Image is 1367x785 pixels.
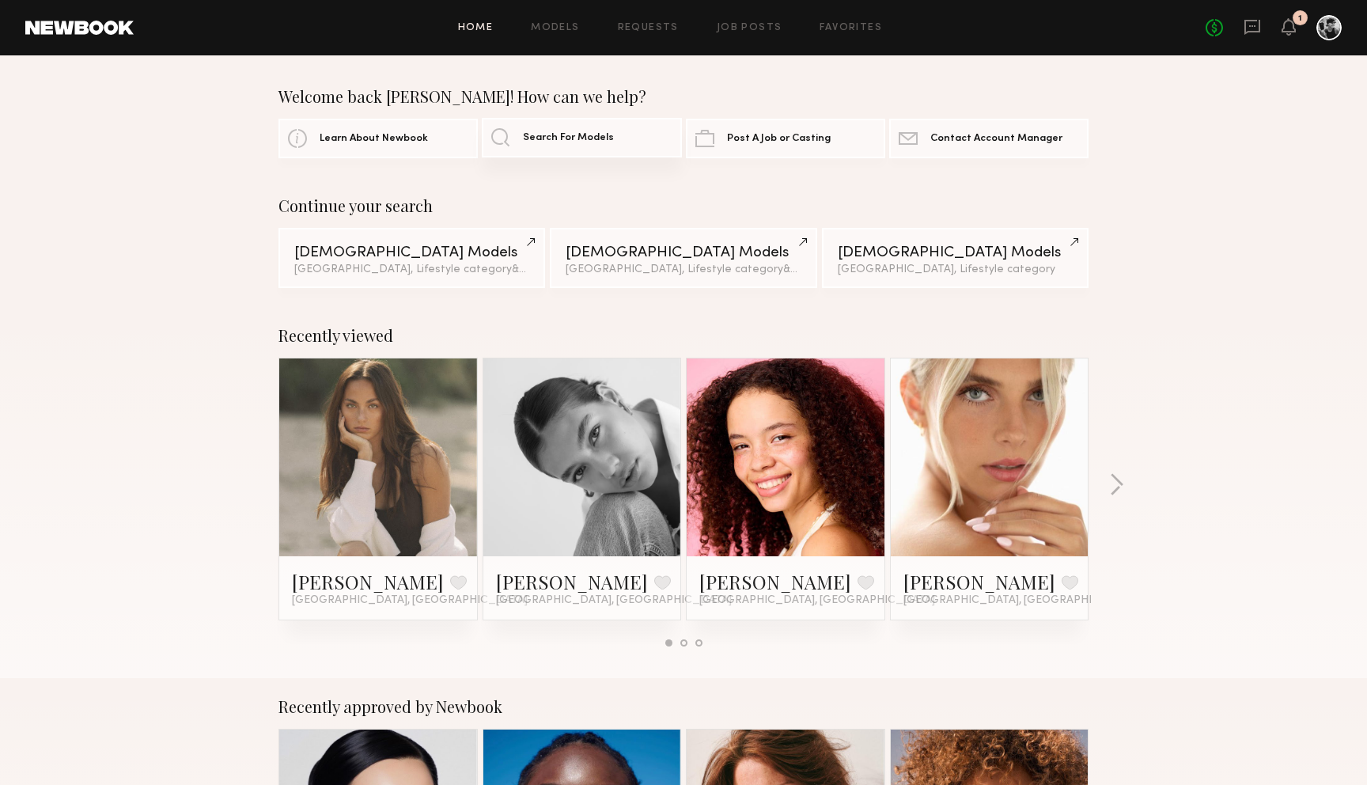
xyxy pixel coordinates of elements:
[320,134,428,144] span: Learn About Newbook
[482,118,681,157] a: Search For Models
[292,569,444,594] a: [PERSON_NAME]
[294,264,529,275] div: [GEOGRAPHIC_DATA], Lifestyle category
[838,245,1073,260] div: [DEMOGRAPHIC_DATA] Models
[930,134,1062,144] span: Contact Account Manager
[278,228,545,288] a: [DEMOGRAPHIC_DATA] Models[GEOGRAPHIC_DATA], Lifestyle category&1other filter
[550,228,816,288] a: [DEMOGRAPHIC_DATA] Models[GEOGRAPHIC_DATA], Lifestyle category&1other filter
[727,134,831,144] span: Post A Job or Casting
[294,245,529,260] div: [DEMOGRAPHIC_DATA] Models
[699,569,851,594] a: [PERSON_NAME]
[783,264,851,275] span: & 1 other filter
[686,119,885,158] a: Post A Job or Casting
[566,264,801,275] div: [GEOGRAPHIC_DATA], Lifestyle category
[1298,14,1302,23] div: 1
[278,326,1089,345] div: Recently viewed
[512,264,580,275] span: & 1 other filter
[820,23,882,33] a: Favorites
[618,23,679,33] a: Requests
[889,119,1089,158] a: Contact Account Manager
[458,23,494,33] a: Home
[278,697,1089,716] div: Recently approved by Newbook
[822,228,1089,288] a: [DEMOGRAPHIC_DATA] Models[GEOGRAPHIC_DATA], Lifestyle category
[838,264,1073,275] div: [GEOGRAPHIC_DATA], Lifestyle category
[903,569,1055,594] a: [PERSON_NAME]
[566,245,801,260] div: [DEMOGRAPHIC_DATA] Models
[903,594,1139,607] span: [GEOGRAPHIC_DATA], [GEOGRAPHIC_DATA]
[717,23,782,33] a: Job Posts
[278,196,1089,215] div: Continue your search
[496,569,648,594] a: [PERSON_NAME]
[531,23,579,33] a: Models
[292,594,528,607] span: [GEOGRAPHIC_DATA], [GEOGRAPHIC_DATA]
[278,87,1089,106] div: Welcome back [PERSON_NAME]! How can we help?
[699,594,935,607] span: [GEOGRAPHIC_DATA], [GEOGRAPHIC_DATA]
[523,133,614,143] span: Search For Models
[496,594,732,607] span: [GEOGRAPHIC_DATA], [GEOGRAPHIC_DATA]
[278,119,478,158] a: Learn About Newbook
